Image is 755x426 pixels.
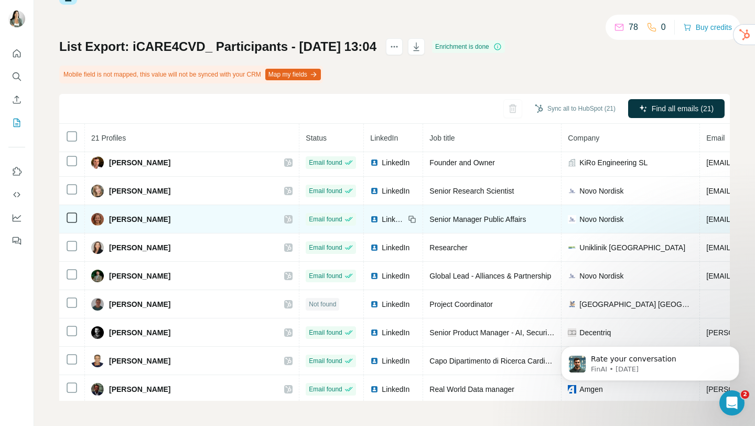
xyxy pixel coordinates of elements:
button: Enrich CSV [8,90,25,109]
span: [PERSON_NAME] [109,242,170,253]
span: Email found [309,271,342,281]
img: LinkedIn logo [370,300,379,308]
span: Email found [309,158,342,167]
img: LinkedIn logo [370,187,379,195]
span: LinkedIn [382,271,409,281]
button: actions [386,38,403,55]
img: Avatar [91,298,104,311]
button: Use Surfe API [8,185,25,204]
span: [GEOGRAPHIC_DATA] [GEOGRAPHIC_DATA] [579,299,693,310]
button: Search [8,67,25,86]
span: [PERSON_NAME] [109,157,170,168]
span: Uniklinik [GEOGRAPHIC_DATA] [579,242,685,253]
span: Not found [309,300,336,309]
img: Avatar [8,10,25,27]
span: LinkedIn [382,157,409,168]
img: Avatar [91,270,104,282]
button: Feedback [8,231,25,250]
button: Sync all to HubSpot (21) [527,101,623,116]
span: Job title [429,134,455,142]
img: LinkedIn logo [370,158,379,167]
img: company-logo [568,243,576,252]
span: [PERSON_NAME] [109,384,170,395]
span: 2 [741,390,749,399]
button: Quick start [8,44,25,63]
span: [PERSON_NAME] [109,299,170,310]
span: Capo Dipartimento di Ricerca Cardiovascolare [429,357,580,365]
span: Email found [309,356,342,366]
span: Global Lead - Alliances & Partnership [429,272,551,280]
span: LinkedIn [382,384,409,395]
img: Avatar [91,355,104,367]
img: Avatar [91,213,104,226]
span: [PERSON_NAME] [109,327,170,338]
span: 21 Profiles [91,134,126,142]
span: [PERSON_NAME] [109,271,170,281]
span: Senior Research Scientist [429,187,514,195]
button: Buy credits [683,20,732,35]
img: Avatar [91,156,104,169]
img: company-logo [568,215,576,223]
img: Avatar [91,383,104,396]
span: LinkedIn [382,186,409,196]
span: Email [706,134,725,142]
span: Company [568,134,599,142]
span: Email found [309,385,342,394]
img: company-logo [568,300,576,308]
img: Avatar [91,326,104,339]
span: Novo Nordisk [579,186,623,196]
span: Founder and Owner [429,158,495,167]
span: LinkedIn [370,134,398,142]
span: LinkedIn [382,327,409,338]
img: LinkedIn logo [370,385,379,393]
iframe: Intercom live chat [719,390,745,416]
span: Project Coordinator [429,300,493,308]
span: Email found [309,186,342,196]
span: [PERSON_NAME] [109,356,170,366]
span: Status [306,134,327,142]
img: company-logo [568,272,576,280]
p: 0 [661,21,666,34]
img: LinkedIn logo [370,215,379,223]
span: Email found [309,215,342,224]
span: Researcher [429,243,467,252]
span: LinkedIn [382,242,409,253]
span: Email found [309,243,342,252]
img: LinkedIn logo [370,243,379,252]
button: Dashboard [8,208,25,227]
img: LinkedIn logo [370,357,379,365]
p: 78 [629,21,638,34]
span: Novo Nordisk [579,214,623,225]
button: Find all emails (21) [628,99,725,118]
img: Avatar [91,241,104,254]
span: KiRo Engineering SL [579,157,648,168]
img: Avatar [91,185,104,197]
span: Email found [309,328,342,337]
span: Novo Nordisk [579,271,623,281]
button: Use Surfe on LinkedIn [8,162,25,181]
span: LinkedIn [382,356,409,366]
img: LinkedIn logo [370,272,379,280]
span: Senior Manager Public Affairs [429,215,526,223]
span: Real World Data manager [429,385,514,393]
span: LinkedIn [382,214,405,225]
button: My lists [8,113,25,132]
span: Senior Product Manager - AI, Security & Privacy [429,328,586,337]
span: [PERSON_NAME] [109,186,170,196]
img: LinkedIn logo [370,328,379,337]
button: Map my fields [265,69,321,80]
span: [PERSON_NAME] [109,214,170,225]
img: company-logo [568,187,576,195]
span: LinkedIn [382,299,409,310]
div: Mobile field is not mapped, this value will not be synced with your CRM [59,66,323,83]
iframe: Intercom notifications message [545,324,755,398]
span: Find all emails (21) [652,103,714,114]
h1: List Export: iCARE4CVD_ Participants - [DATE] 13:04 [59,38,376,55]
div: Enrichment is done [432,40,505,53]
